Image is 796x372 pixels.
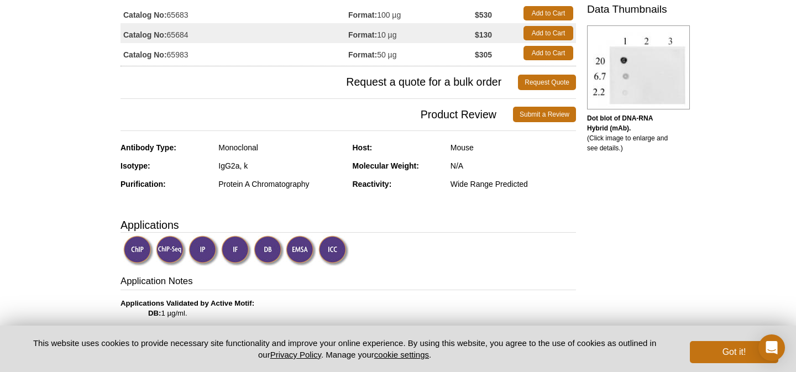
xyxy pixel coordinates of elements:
span: Request a quote for a bulk order [121,75,518,90]
a: Submit a Review [513,107,576,122]
td: 100 µg [348,3,475,23]
img: ChIP-Seq Validated [156,235,186,266]
strong: Catalog No: [123,30,167,40]
img: ChIP Validated [123,235,154,266]
img: DNA-RNA Hybrid (mAb) tested by dot blot analysis. [587,25,690,109]
img: Immunofluorescence Validated [221,235,252,266]
strong: Catalog No: [123,10,167,20]
a: Add to Cart [523,6,573,20]
h3: Applications [121,217,576,233]
button: cookie settings [374,350,429,359]
button: Got it! [690,341,778,363]
h2: Data Thumbnails [587,4,675,14]
strong: Format: [348,10,377,20]
strong: Reactivity: [353,180,392,188]
p: This website uses cookies to provide necessary site functionality and improve your online experie... [18,337,672,360]
img: Electrophoretic Mobility Shift Assay Validated [286,235,316,266]
strong: $305 [475,50,492,60]
a: Add to Cart [523,26,573,40]
strong: Isotype: [121,161,150,170]
a: Add to Cart [523,46,573,60]
div: N/A [451,161,576,171]
strong: Catalog No: [123,50,167,60]
p: 1 µg/ml. [121,298,576,318]
strong: Purification: [121,180,166,188]
div: Mouse [451,143,576,153]
strong: Molecular Weight: [353,161,419,170]
b: Dot blot of DNA-RNA Hybrid (mAb). [587,114,653,132]
div: Wide Range Predicted [451,179,576,189]
strong: DB: [148,309,161,317]
strong: Host: [353,143,373,152]
p: (Click image to enlarge and see details.) [587,113,675,153]
strong: Format: [348,50,377,60]
td: 65983 [121,43,348,63]
img: Immunoprecipitation Validated [188,235,219,266]
strong: $130 [475,30,492,40]
img: Dot Blot Validated [254,235,284,266]
td: 65684 [121,23,348,43]
td: 10 µg [348,23,475,43]
div: Open Intercom Messenger [758,334,785,361]
div: Monoclonal [218,143,344,153]
strong: $530 [475,10,492,20]
h3: Application Notes [121,275,576,290]
td: 50 µg [348,43,475,63]
strong: Format: [348,30,377,40]
a: Privacy Policy [270,350,321,359]
span: Product Review [121,107,513,122]
td: 65683 [121,3,348,23]
b: Applications Validated by Active Motif: [121,299,254,307]
div: Protein A Chromatography [218,179,344,189]
a: Request Quote [518,75,576,90]
img: Immunocytochemistry Validated [318,235,349,266]
div: IgG2a, k [218,161,344,171]
strong: Antibody Type: [121,143,176,152]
